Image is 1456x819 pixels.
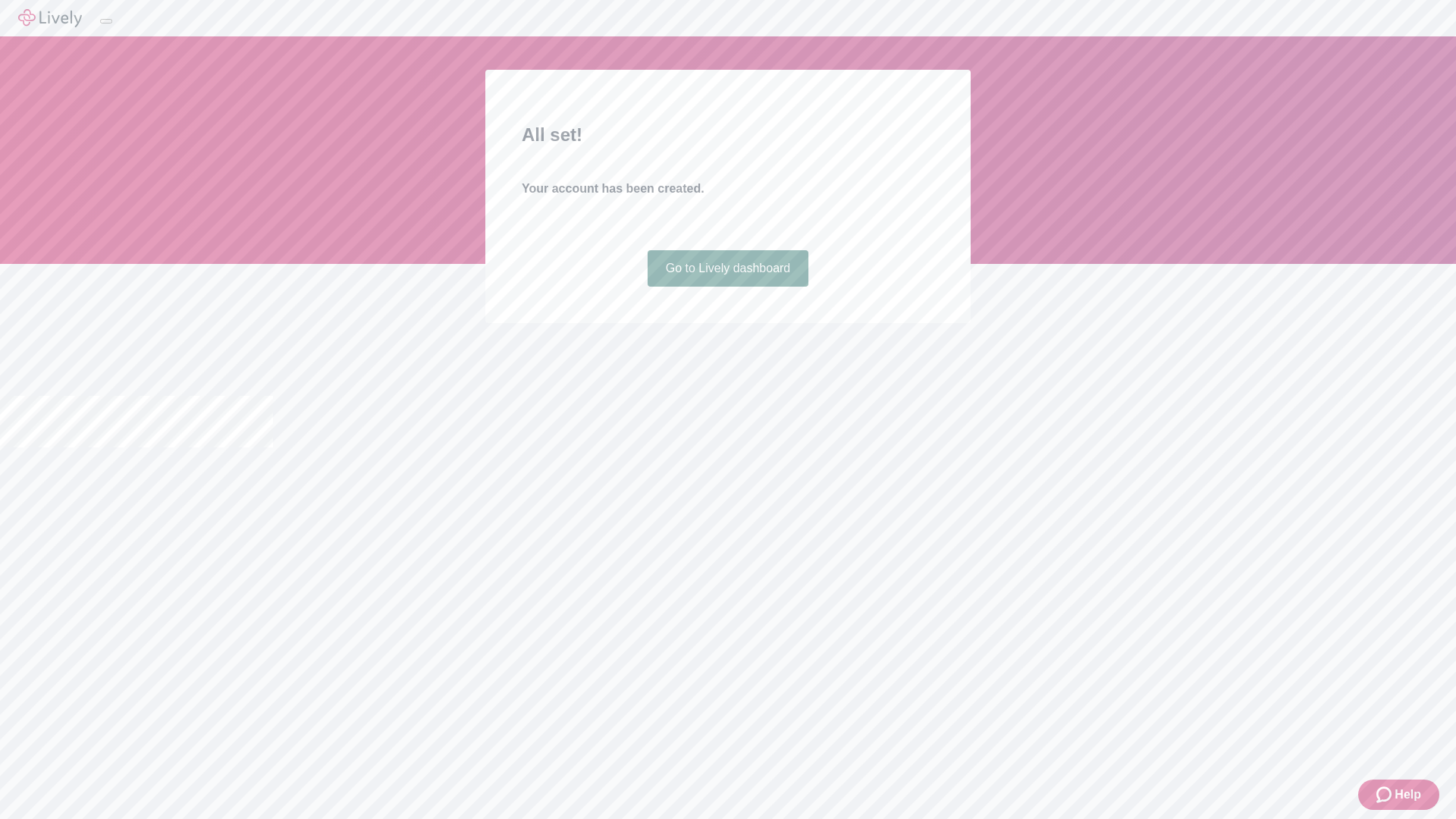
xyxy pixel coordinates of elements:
[522,121,934,149] h2: All set!
[522,180,934,198] h4: Your account has been created.
[1395,786,1421,804] span: Help
[1376,786,1395,804] svg: Zendesk support icon
[648,250,809,287] a: Go to Lively dashboard
[1358,780,1439,810] button: Zendesk support iconHelp
[100,19,112,24] button: Log out
[18,9,82,27] img: Lively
